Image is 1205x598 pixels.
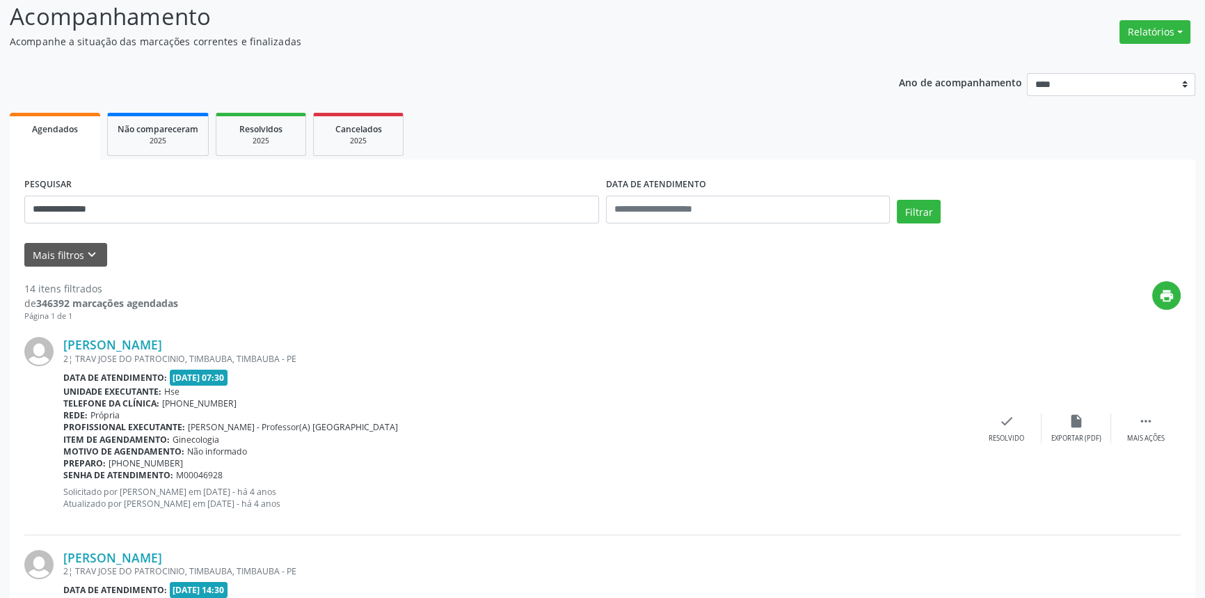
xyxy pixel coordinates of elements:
[63,398,159,409] b: Telefone da clínica:
[63,457,106,469] b: Preparo:
[170,370,228,386] span: [DATE] 07:30
[10,34,840,49] p: Acompanhe a situação das marcações correntes e finalizadas
[173,434,219,446] span: Ginecologia
[897,200,941,223] button: Filtrar
[188,421,398,433] span: [PERSON_NAME] - Professor(A) [GEOGRAPHIC_DATA]
[118,123,198,135] span: Não compareceram
[63,584,167,596] b: Data de atendimento:
[63,446,184,457] b: Motivo de agendamento:
[63,550,162,565] a: [PERSON_NAME]
[32,123,78,135] span: Agendados
[324,136,393,146] div: 2025
[187,446,247,457] span: Não informado
[164,386,179,398] span: Hse
[63,565,972,577] div: 2¦ TRAV JOSE DO PATROCINIO, TIMBAUBA, TIMBAUBA - PE
[63,421,185,433] b: Profissional executante:
[24,174,72,196] label: PESQUISAR
[36,297,178,310] strong: 346392 marcações agendadas
[24,243,107,267] button: Mais filtroskeyboard_arrow_down
[1159,288,1174,304] i: print
[170,582,228,598] span: [DATE] 14:30
[239,123,282,135] span: Resolvidos
[63,434,170,446] b: Item de agendamento:
[226,136,296,146] div: 2025
[63,372,167,384] b: Data de atendimento:
[24,337,54,366] img: img
[118,136,198,146] div: 2025
[63,486,972,510] p: Solicitado por [PERSON_NAME] em [DATE] - há 4 anos Atualizado por [PERSON_NAME] em [DATE] - há 4 ...
[63,337,162,352] a: [PERSON_NAME]
[1127,434,1165,443] div: Mais ações
[1069,414,1084,429] i: insert_drive_file
[1152,281,1181,310] button: print
[1119,20,1190,44] button: Relatórios
[899,73,1022,91] p: Ano de acompanhamento
[335,123,382,135] span: Cancelados
[24,550,54,579] img: img
[109,457,183,469] span: [PHONE_NUMBER]
[1138,414,1154,429] i: 
[24,296,178,310] div: de
[999,414,1014,429] i: check
[162,398,237,409] span: [PHONE_NUMBER]
[63,409,88,421] b: Rede:
[63,386,161,398] b: Unidade executante:
[63,469,173,481] b: Senha de atendimento:
[24,281,178,296] div: 14 itens filtrados
[90,409,120,421] span: Própria
[176,469,223,481] span: M00046928
[989,434,1024,443] div: Resolvido
[1051,434,1101,443] div: Exportar (PDF)
[84,247,99,262] i: keyboard_arrow_down
[606,174,706,196] label: DATA DE ATENDIMENTO
[63,353,972,365] div: 2¦ TRAV JOSE DO PATROCINIO, TIMBAUBA, TIMBAUBA - PE
[24,310,178,322] div: Página 1 de 1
